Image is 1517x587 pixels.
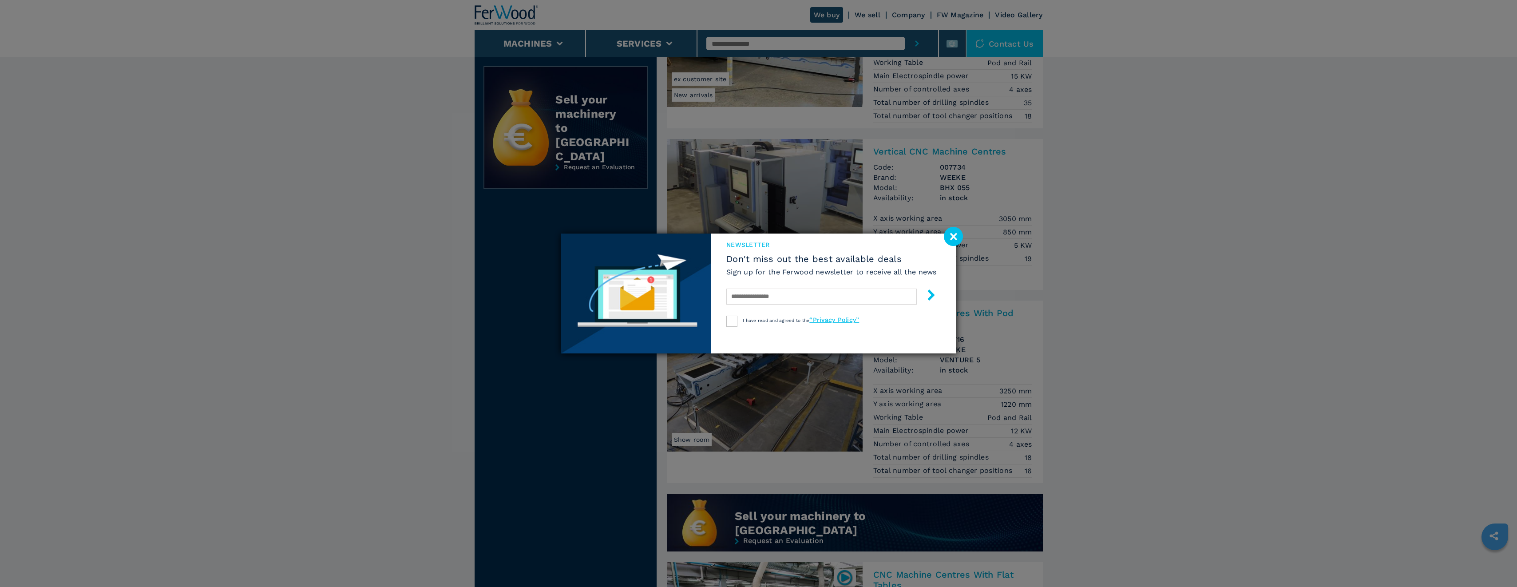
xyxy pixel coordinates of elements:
h6: Sign up for the Ferwood newsletter to receive all the news [726,267,937,277]
a: “Privacy Policy” [809,316,859,323]
img: Newsletter image [561,234,711,353]
span: newsletter [726,240,937,249]
button: submit-button [917,286,937,307]
span: I have read and agreed to the [743,318,859,323]
span: Don't miss out the best available deals [726,254,937,264]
